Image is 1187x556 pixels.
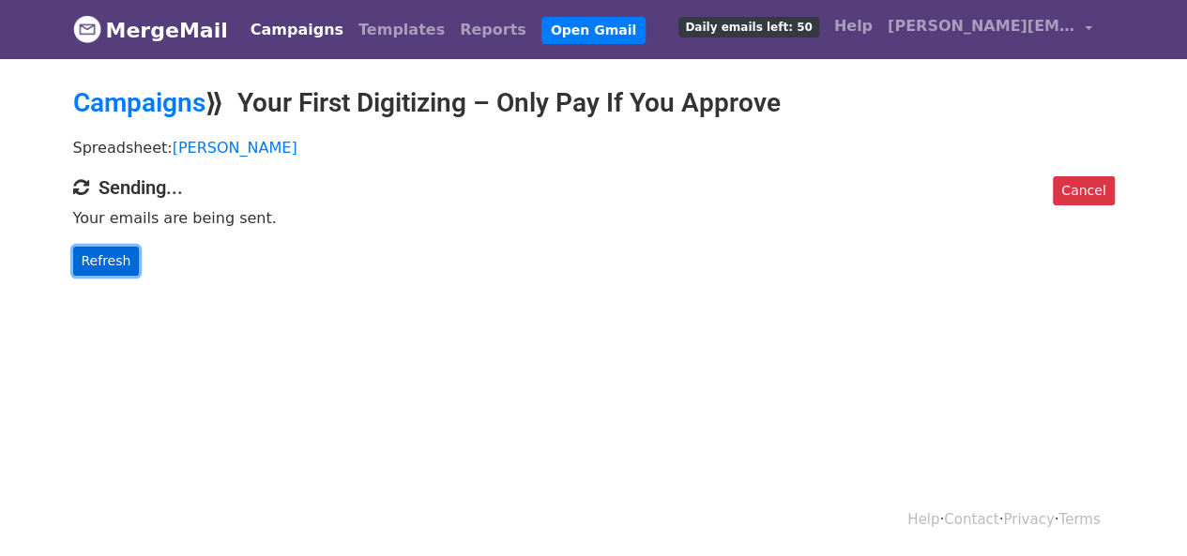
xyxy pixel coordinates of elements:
a: Help [827,8,880,45]
a: Terms [1058,511,1100,528]
a: Reports [452,11,534,49]
span: [PERSON_NAME][EMAIL_ADDRESS][DOMAIN_NAME] [888,15,1075,38]
a: MergeMail [73,10,228,50]
a: Cancel [1053,176,1114,205]
a: Campaigns [243,11,351,49]
a: Help [907,511,939,528]
a: Contact [944,511,998,528]
a: Open Gmail [541,17,646,44]
a: [PERSON_NAME] [173,139,297,157]
p: Your emails are being sent. [73,208,1115,228]
a: Templates [351,11,452,49]
a: Campaigns [73,87,205,118]
h2: ⟫ Your First Digitizing – Only Pay If You Approve [73,87,1115,119]
a: Daily emails left: 50 [671,8,826,45]
span: Daily emails left: 50 [678,17,818,38]
a: [PERSON_NAME][EMAIL_ADDRESS][DOMAIN_NAME] [880,8,1100,52]
iframe: Chat Widget [1093,466,1187,556]
h4: Sending... [73,176,1115,199]
a: Refresh [73,247,140,276]
a: Privacy [1003,511,1054,528]
p: Spreadsheet: [73,138,1115,158]
img: MergeMail logo [73,15,101,43]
